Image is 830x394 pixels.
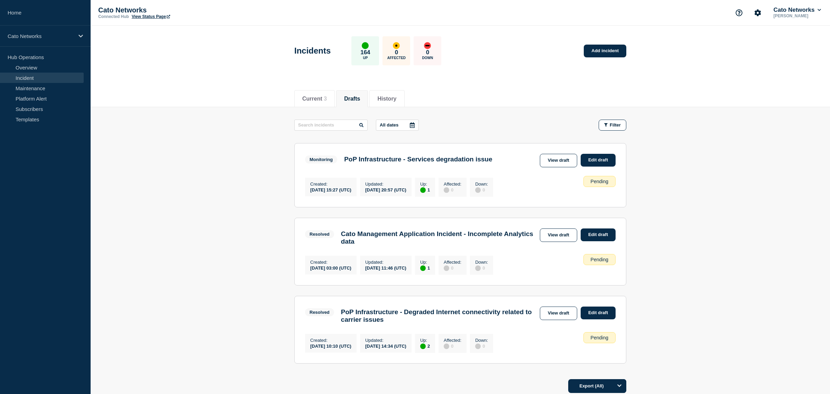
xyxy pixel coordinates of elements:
[475,181,488,187] p: Down :
[310,187,351,193] div: [DATE] 15:27 (UTC)
[365,181,406,187] p: Updated :
[362,42,369,49] div: up
[360,49,370,56] p: 164
[422,56,433,60] p: Down
[365,265,406,271] div: [DATE] 11:46 (UTC)
[772,13,822,18] p: [PERSON_NAME]
[420,344,426,349] div: up
[363,56,368,60] p: Up
[395,49,398,56] p: 0
[444,343,461,349] div: 0
[98,6,237,14] p: Cato Networks
[540,307,577,320] a: View draft
[750,6,765,20] button: Account settings
[420,181,430,187] p: Up :
[599,120,626,131] button: Filter
[393,42,400,49] div: affected
[420,343,430,349] div: 2
[540,228,577,242] a: View draft
[365,187,406,193] div: [DATE] 20:57 (UTC)
[377,96,396,102] button: History
[365,338,406,343] p: Updated :
[341,308,536,323] h3: PoP Infrastructure - Degraded Internet connectivity related to carrier issues
[583,332,616,343] div: Pending
[380,122,398,128] p: All dates
[376,120,419,131] button: All dates
[475,187,488,193] div: 0
[310,338,351,343] p: Created :
[324,96,327,102] span: 3
[310,343,351,349] div: [DATE] 10:10 (UTC)
[581,307,616,319] a: Edit draft
[568,379,626,393] button: Export (All)
[424,42,431,49] div: down
[420,265,430,271] div: 1
[444,265,461,271] div: 0
[475,265,481,271] div: disabled
[610,122,621,128] span: Filter
[294,120,368,131] input: Search incidents
[772,7,822,13] button: Cato Networks
[294,46,331,56] h1: Incidents
[426,49,429,56] p: 0
[475,343,488,349] div: 0
[583,254,616,265] div: Pending
[420,260,430,265] p: Up :
[305,230,334,238] span: Resolved
[444,338,461,343] p: Affected :
[420,265,426,271] div: up
[583,176,616,187] div: Pending
[540,154,577,167] a: View draft
[475,260,488,265] p: Down :
[310,265,351,271] div: [DATE] 03:00 (UTC)
[444,187,461,193] div: 0
[475,265,488,271] div: 0
[310,260,351,265] p: Created :
[581,154,616,167] a: Edit draft
[305,308,334,316] span: Resolved
[475,187,481,193] div: disabled
[444,260,461,265] p: Affected :
[420,187,430,193] div: 1
[584,45,626,57] a: Add incident
[581,228,616,241] a: Edit draft
[387,56,406,60] p: Affected
[420,338,430,343] p: Up :
[132,14,170,19] a: View Status Page
[365,260,406,265] p: Updated :
[365,343,406,349] div: [DATE] 14:34 (UTC)
[732,6,746,20] button: Support
[420,187,426,193] div: up
[302,96,327,102] button: Current 3
[8,33,74,39] p: Cato Networks
[475,344,481,349] div: disabled
[98,14,129,19] p: Connected Hub
[344,156,492,163] h3: PoP Infrastructure - Services degradation issue
[612,379,626,393] button: Options
[444,265,449,271] div: disabled
[444,344,449,349] div: disabled
[310,181,351,187] p: Created :
[305,156,337,163] span: Monitoring
[344,96,360,102] button: Drafts
[341,230,536,245] h3: Cato Management Application Incident - Incomplete Analytics data
[475,338,488,343] p: Down :
[444,181,461,187] p: Affected :
[444,187,449,193] div: disabled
